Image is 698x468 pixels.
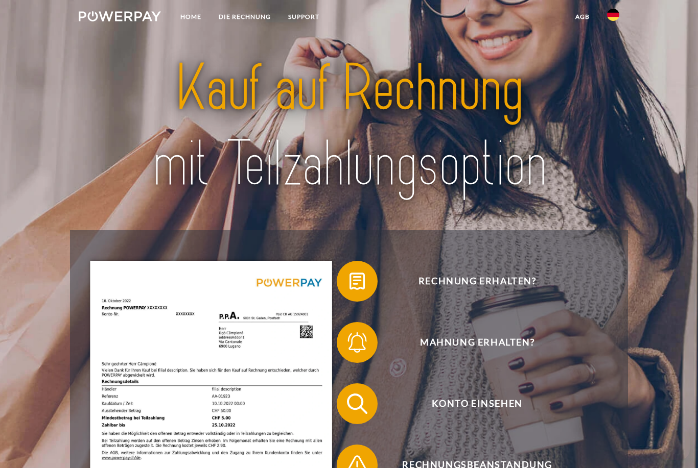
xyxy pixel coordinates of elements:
button: Mahnung erhalten? [337,322,602,363]
img: logo-powerpay-white.svg [79,11,161,21]
img: qb_bill.svg [344,268,370,294]
a: Home [172,8,210,26]
button: Konto einsehen [337,383,602,424]
a: agb [567,8,598,26]
img: qb_search.svg [344,391,370,416]
button: Rechnung erhalten? [337,261,602,302]
img: title-powerpay_de.svg [105,47,593,206]
span: Rechnung erhalten? [352,261,602,302]
a: SUPPORT [280,8,328,26]
span: Mahnung erhalten? [352,322,602,363]
span: Konto einsehen [352,383,602,424]
iframe: Schaltfläche zum Öffnen des Messaging-Fensters [657,427,690,460]
a: DIE RECHNUNG [210,8,280,26]
img: de [607,9,619,21]
img: qb_bell.svg [344,330,370,355]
